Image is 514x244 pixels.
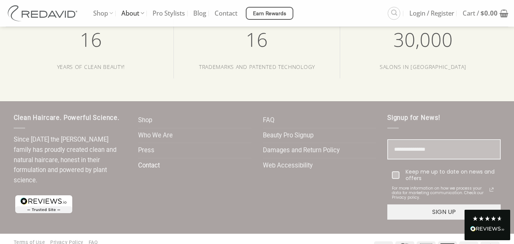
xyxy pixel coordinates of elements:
[465,210,510,240] div: Read All Reviews
[393,27,453,53] span: 30,000
[470,226,504,231] img: REVIEWS.io
[14,135,127,185] p: Since [DATE] the [PERSON_NAME] family has proudly created clean and natural haircare, honest in t...
[180,64,334,70] h6: trademarks and patented technology
[409,4,454,23] span: Login / Register
[472,215,503,222] div: 4.8 Stars
[406,169,496,182] div: Keep me up to date on news and offers
[14,64,169,70] h6: Years of Clean Beauty!
[246,7,293,20] a: Earn Rewards
[263,113,274,128] a: FAQ
[481,9,484,18] span: $
[487,185,496,194] a: Read our Privacy Policy
[470,225,504,234] div: Read All Reviews
[138,143,154,158] a: Press
[246,27,268,53] span: 16
[263,128,313,143] a: Beauty Pro Signup
[387,139,501,159] input: Email field
[487,185,496,194] svg: link icon
[346,64,501,70] h6: salons in [GEOGRAPHIC_DATA]
[138,113,152,128] a: Shop
[481,9,498,18] bdi: 0.00
[387,114,440,121] span: Signup for News!
[138,158,160,173] a: Contact
[138,128,173,143] a: Who We Are
[14,194,74,215] img: reviews-trust-logo-1.png
[14,114,119,121] span: Clean Haircare. Powerful Science.
[387,204,501,220] button: SIGN UP
[6,5,82,21] img: REDAVID Salon Products | United States
[463,4,498,23] span: Cart /
[80,27,102,53] span: 16
[388,7,400,19] a: Search
[392,186,487,200] span: For more information on how we process your data for marketing communication. Check our Privacy p...
[263,143,340,158] a: Damages and Return Policy
[263,158,313,173] a: Web Accessibility
[253,10,286,18] span: Earn Rewards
